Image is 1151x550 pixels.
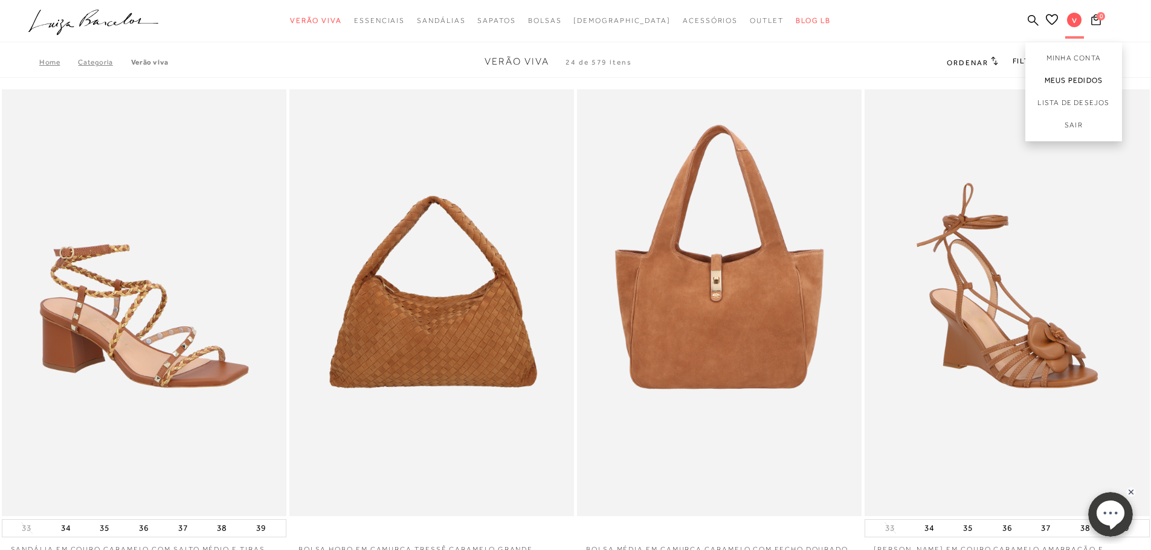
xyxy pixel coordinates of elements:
span: 24 de 579 itens [566,58,632,66]
button: 36 [999,520,1016,537]
span: Ordenar [947,59,988,67]
span: Bolsas [528,16,562,25]
a: FILTRAR [1013,57,1055,65]
a: categoryNavScreenReaderText [683,10,738,32]
button: 33 [18,522,35,534]
img: SANDÁLIA EM COURO CARAMELO COM SALTO MÉDIO E TIRAS TRANÇADAS TRICOLOR [3,91,285,514]
button: 36 [135,520,152,537]
img: BOLSA HOBO EM CAMURÇA TRESSÊ CARAMELO GRANDE [291,91,573,514]
img: BOLSA MÉDIA EM CAMURÇA CARAMELO COM FECHO DOURADO [578,91,860,514]
button: 39 [253,520,269,537]
button: 37 [175,520,192,537]
button: 35 [96,520,113,537]
a: categoryNavScreenReaderText [290,10,342,32]
a: categoryNavScreenReaderText [528,10,562,32]
span: Acessórios [683,16,738,25]
a: categoryNavScreenReaderText [477,10,515,32]
button: 0 [1088,13,1104,30]
button: v [1062,12,1088,31]
a: SANDÁLIA ANABELA EM COURO CARAMELO AMARRAÇÃO E APLICAÇÃO FLORAL SANDÁLIA ANABELA EM COURO CARAMEL... [866,91,1148,514]
span: Sandálias [417,16,465,25]
button: 38 [213,520,230,537]
span: BLOG LB [796,16,831,25]
span: v [1067,13,1082,27]
span: Verão Viva [485,56,549,67]
a: categoryNavScreenReaderText [750,10,784,32]
span: Verão Viva [290,16,342,25]
a: Lista de desejos [1025,92,1122,114]
a: categoryNavScreenReaderText [417,10,465,32]
a: Verão Viva [131,58,169,66]
span: Essenciais [354,16,405,25]
a: noSubCategoriesText [573,10,671,32]
a: Sair [1025,114,1122,141]
button: 34 [921,520,938,537]
a: BLOG LB [796,10,831,32]
button: 37 [1037,520,1054,537]
img: SANDÁLIA ANABELA EM COURO CARAMELO AMARRAÇÃO E APLICAÇÃO FLORAL [866,91,1148,514]
button: 35 [959,520,976,537]
a: BOLSA MÉDIA EM CAMURÇA CARAMELO COM FECHO DOURADO BOLSA MÉDIA EM CAMURÇA CARAMELO COM FECHO DOURADO [578,91,860,514]
a: categoryNavScreenReaderText [354,10,405,32]
span: 0 [1097,12,1105,21]
a: Minha Conta [1025,42,1122,69]
span: [DEMOGRAPHIC_DATA] [573,16,671,25]
button: 34 [57,520,74,537]
a: Home [39,58,78,66]
span: Sapatos [477,16,515,25]
a: SANDÁLIA EM COURO CARAMELO COM SALTO MÉDIO E TIRAS TRANÇADAS TRICOLOR SANDÁLIA EM COURO CARAMELO ... [3,91,285,514]
a: Meus Pedidos [1025,69,1122,92]
a: BOLSA HOBO EM CAMURÇA TRESSÊ CARAMELO GRANDE BOLSA HOBO EM CAMURÇA TRESSÊ CARAMELO GRANDE [291,91,573,514]
button: 33 [882,522,898,534]
span: Outlet [750,16,784,25]
a: Categoria [78,58,131,66]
